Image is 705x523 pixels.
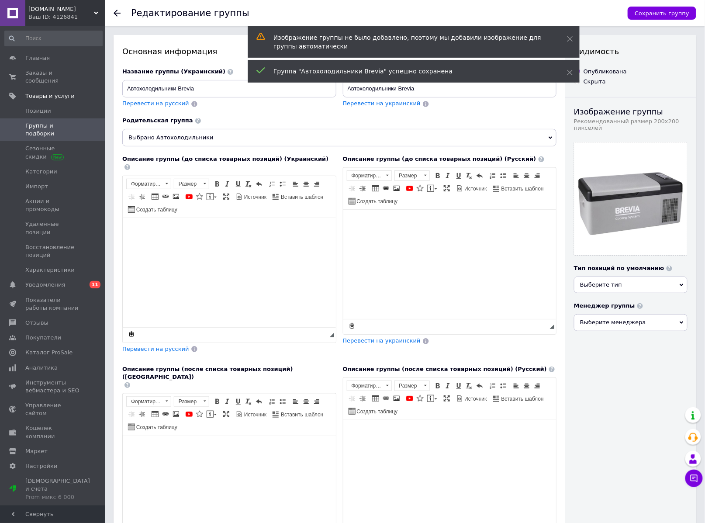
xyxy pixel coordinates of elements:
a: Вставить / удалить маркированный список [498,381,508,391]
span: Главная [25,54,50,62]
a: Увеличить отступ [137,192,147,201]
a: Вставить/Редактировать ссылку (Ctrl+L) [161,192,170,201]
a: По левому краю [291,179,301,189]
span: Группы и подборки [25,122,81,138]
span: Вставить шаблон [500,395,544,403]
a: По правому краю [532,381,542,391]
a: Вставить сообщение [205,192,218,201]
span: Размер [174,397,200,406]
div: Видимость [574,46,688,57]
span: Перевести на русский [122,100,189,107]
span: Сохранить группу [635,10,689,17]
a: Вставить/Редактировать ссылку (Ctrl+L) [381,394,391,403]
a: Вставить/Редактировать ссылку (Ctrl+L) [381,184,391,193]
span: Описание группы (после списка товарных позиций) (Русский) [343,366,547,372]
a: По правому краю [532,171,542,180]
a: По левому краю [511,171,521,180]
a: Подчеркнутый (Ctrl+U) [454,381,463,391]
a: Курсив (Ctrl+I) [223,397,232,406]
span: Вставить шаблон [280,194,323,201]
a: Добавить видео с YouTube [184,409,194,419]
iframe: Визуальный текстовый редактор, 4FCD4438-BBA6-4C88-B256-C5FD61785634 [123,218,336,327]
a: Таблица [371,394,380,403]
span: Форматирование [127,179,162,189]
span: Vash-Brend.com.ua [28,5,94,13]
a: Размер [394,170,430,181]
span: Заказы и сообщения [25,69,81,85]
span: Покупатели [25,334,61,342]
a: Создать таблицу [347,406,399,416]
span: Размер [395,381,421,391]
a: По левому краю [291,397,301,406]
a: Отменить (Ctrl+Z) [254,397,264,406]
span: Управление сайтом [25,402,81,417]
a: Вставить иконку [415,394,425,403]
a: Курсив (Ctrl+I) [223,179,232,189]
div: Ваш ID: 4126841 [28,13,105,21]
a: Уменьшить отступ [127,409,136,419]
span: Источник [243,411,266,419]
span: Отзывы [25,319,48,327]
span: 11 [90,281,100,288]
p: Изображение группы [574,106,688,117]
a: Убрать форматирование [464,381,474,391]
a: Источник [455,394,488,403]
span: Сезонные скидки [25,145,81,160]
span: Выберите тип [580,281,622,288]
a: Отменить (Ctrl+Z) [475,381,484,391]
span: Показатели работы компании [25,296,81,312]
span: Инструменты вебмастера и SEO [25,379,81,395]
div: Подсчет символов [544,322,550,330]
a: Развернуть [442,394,452,403]
a: Увеличить отступ [137,409,147,419]
a: Полужирный (Ctrl+B) [433,381,442,391]
span: Источник [243,194,266,201]
span: Название группы (Украинский) [122,68,225,75]
a: Вставить сообщение [426,184,439,193]
a: По центру [301,397,311,406]
a: По центру [301,179,311,189]
span: Родительская группа [122,117,193,124]
a: Размер [174,396,209,407]
a: Источник [235,192,268,201]
a: Вставить шаблон [492,184,545,193]
span: Кошелек компании [25,424,81,440]
button: Сохранить группу [628,7,696,20]
a: Изображение [392,394,401,403]
div: Prom микс 6 000 [25,493,90,501]
a: Увеличить отступ [358,394,367,403]
a: Вставить иконку [415,184,425,193]
a: Вставить / удалить маркированный список [498,171,508,180]
span: Перетащите для изменения размера [330,333,334,337]
a: Изображение [171,409,181,419]
a: По центру [522,171,532,180]
a: Вставить / удалить нумерованный список [267,397,277,406]
span: Каталог ProSale [25,349,73,357]
span: Вставить шаблон [500,185,544,193]
span: Форматирование [127,397,162,406]
a: Вставить / удалить нумерованный список [267,179,277,189]
span: Импорт [25,183,48,190]
span: Маркет [25,447,48,455]
a: Уменьшить отступ [347,184,357,193]
span: Форматирование [347,171,383,180]
span: Вставить шаблон [280,411,323,419]
span: Перевести на украинский [343,100,421,107]
button: Чат с покупателем [685,470,703,487]
div: Подсчет символов [324,330,329,339]
h1: Редактирование группы [131,8,249,18]
span: Выберите менеджера [574,314,688,331]
span: Создать таблицу [356,198,398,205]
a: Вставить сообщение [205,409,218,419]
a: Форматирование [126,396,171,407]
a: Увеличить отступ [358,184,367,193]
a: Вставить шаблон [492,394,545,403]
span: Форматирование [347,381,383,391]
a: Полужирный (Ctrl+B) [212,397,222,406]
span: Описание группы (до списка товарных позиций) (Русский) [343,156,536,162]
input: Поиск [4,31,103,46]
a: Развернуть [221,192,231,201]
a: Развернуть [221,409,231,419]
a: Уменьшить отступ [127,192,136,201]
span: Аналитика [25,364,58,372]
